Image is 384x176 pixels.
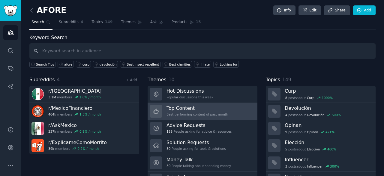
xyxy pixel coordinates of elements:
div: Looking for [220,62,238,66]
span: Influencer [307,164,323,168]
a: Topics149 [89,17,115,30]
div: Best insect repellent [127,62,159,66]
span: Search Tips [36,62,54,66]
a: Hot DiscussionsPopular discussions this week [148,86,257,103]
img: GummySearch logo [4,5,17,16]
h3: Elección [285,139,371,146]
span: Themes [121,20,136,25]
span: Subreddits [59,20,79,25]
a: Add [353,5,376,16]
span: 39k [48,147,54,151]
img: MexicoFinanciero [31,105,44,118]
span: 9 [285,130,287,134]
div: members [48,95,101,99]
a: Devolución4postsaboutDevolución500% [266,103,376,120]
div: People asking for tools & solutions [166,147,226,151]
div: 500 % [332,113,341,117]
a: Edit [298,5,321,16]
h3: Money Talk [166,156,231,163]
div: 1000 % [322,96,333,100]
a: I hate [194,61,211,68]
div: 300 % [330,164,339,168]
span: 4 [57,77,60,82]
a: afore [58,61,74,68]
a: Influencer3postsaboutInfluencer300% [266,154,376,171]
span: Elección [307,147,320,151]
div: post s about [285,112,341,118]
span: 149 [282,77,291,82]
div: curp [82,62,89,66]
span: Ask [150,20,157,25]
span: 8 [285,96,287,100]
a: r/ExplicameComoMorrito39kmembers0.2% / month [29,137,139,154]
span: Subreddits [29,76,55,84]
h3: r/ AskMexico [48,122,101,128]
span: 3 [285,164,287,168]
span: 159 [166,129,172,134]
img: AskMexico [31,122,44,135]
span: 5 [285,147,287,151]
div: People talking about spending money [166,164,231,168]
input: Keyword search in audience [29,43,376,59]
div: 1.0 % / month [79,95,101,99]
div: post s about [285,95,333,100]
a: Solution Requests30People asking for tools & solutions [148,137,257,154]
span: Products [172,20,187,25]
span: Opinan [307,130,318,134]
span: 4 [81,20,83,25]
a: Best insect repellent [120,61,160,68]
div: Best charities [169,62,191,66]
a: Search [29,17,52,30]
h2: AFORE [29,6,66,15]
span: Search [31,20,44,25]
div: People asking for advice & resources [166,129,232,134]
span: Topics [266,76,280,84]
div: 0.9 % / month [79,129,101,134]
h3: Advice Requests [166,122,232,128]
a: Best charities [163,61,192,68]
div: 0.2 % / month [77,147,99,151]
button: Search Tips [29,61,55,68]
div: afore [64,62,72,66]
h3: Hot Discussions [166,88,213,94]
a: Money Talk30People talking about spending money [148,154,257,171]
a: devolución [93,61,118,68]
a: Opinan9postsaboutOpinan471% [266,120,376,137]
a: Looking for [213,61,239,68]
a: r/MexicoFinanciero404kmembers1.3% / month [29,103,139,120]
img: ExplicameComoMorrito [31,139,44,152]
div: Best-performing content of past month [166,112,228,116]
a: curp [76,61,91,68]
div: members [48,147,107,151]
div: members [48,129,101,134]
label: Keyword Search [29,35,67,40]
a: Products15 [169,17,203,30]
a: Ask [148,17,165,30]
span: Themes [148,76,166,84]
h3: Top Content [166,105,228,111]
div: 1.3 % / month [79,112,101,116]
h3: Devolución [285,105,371,111]
img: mexico [31,88,44,100]
span: Topics [91,20,103,25]
span: Curp [307,96,314,100]
a: Themes [119,17,144,30]
span: 4 [285,113,287,117]
div: devolución [100,62,117,66]
a: Info [273,5,295,16]
a: Advice Requests159People asking for advice & resources [148,120,257,137]
span: 404k [48,112,56,116]
div: post s about [285,129,335,135]
div: members [48,112,101,116]
a: r/[GEOGRAPHIC_DATA]3.1Mmembers1.0% / month [29,86,139,103]
a: r/AskMexico237kmembers0.9% / month [29,120,139,137]
a: Top ContentBest-performing content of past month [148,103,257,120]
span: 30 [166,164,170,168]
a: Share [324,5,350,16]
a: Subreddits4 [57,17,85,30]
div: 471 % [325,130,334,134]
h3: r/ [GEOGRAPHIC_DATA] [48,88,101,94]
h3: Influencer [285,156,371,163]
a: Curp8postsaboutCurp1000% [266,86,376,103]
div: post s about [285,147,337,152]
